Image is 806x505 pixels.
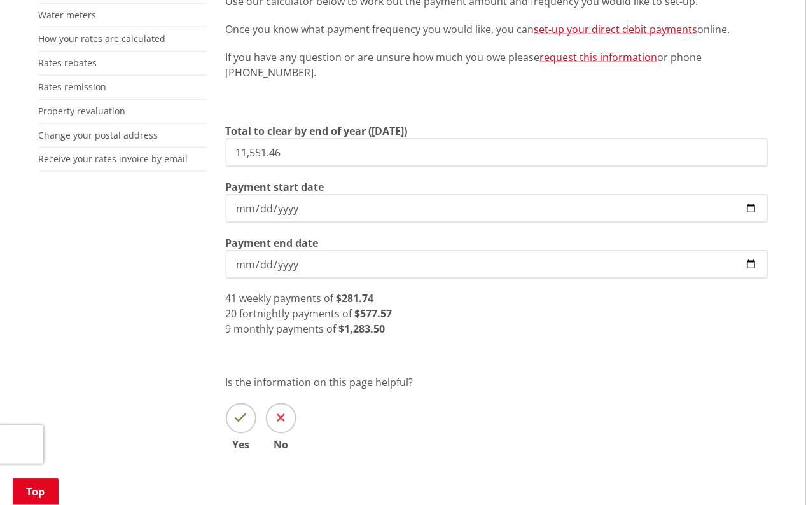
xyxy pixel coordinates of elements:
[39,9,97,21] a: Water meters
[226,179,324,195] label: Payment start date
[339,322,386,336] strong: $1,283.50
[39,81,107,93] a: Rates remission
[240,292,334,306] span: weekly payments of
[540,50,658,64] a: request this information
[226,440,256,450] span: Yes
[39,32,166,45] a: How your rates are calculated
[226,292,237,306] span: 41
[226,50,768,80] p: If you have any question or are unsure how much you owe please or phone [PHONE_NUMBER].
[39,105,126,117] a: Property revaluation
[226,123,408,139] label: Total to clear by end of year ([DATE])
[234,322,337,336] span: monthly payments of
[39,57,97,69] a: Rates rebates
[226,322,232,336] span: 9
[226,307,237,321] span: 20
[226,22,768,37] p: Once you know what payment frequency you would like, you can online.
[39,129,158,141] a: Change your postal address
[355,307,393,321] strong: $577.57
[226,375,768,391] p: Is the information on this page helpful?
[240,307,352,321] span: fortnightly payments of
[534,22,698,36] a: set-up your direct debit payments
[337,292,374,306] strong: $281.74
[39,153,188,165] a: Receive your rates invoice by email
[747,452,793,497] iframe: Messenger Launcher
[226,235,319,251] label: Payment end date
[266,440,296,450] span: No
[13,478,59,505] a: Top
